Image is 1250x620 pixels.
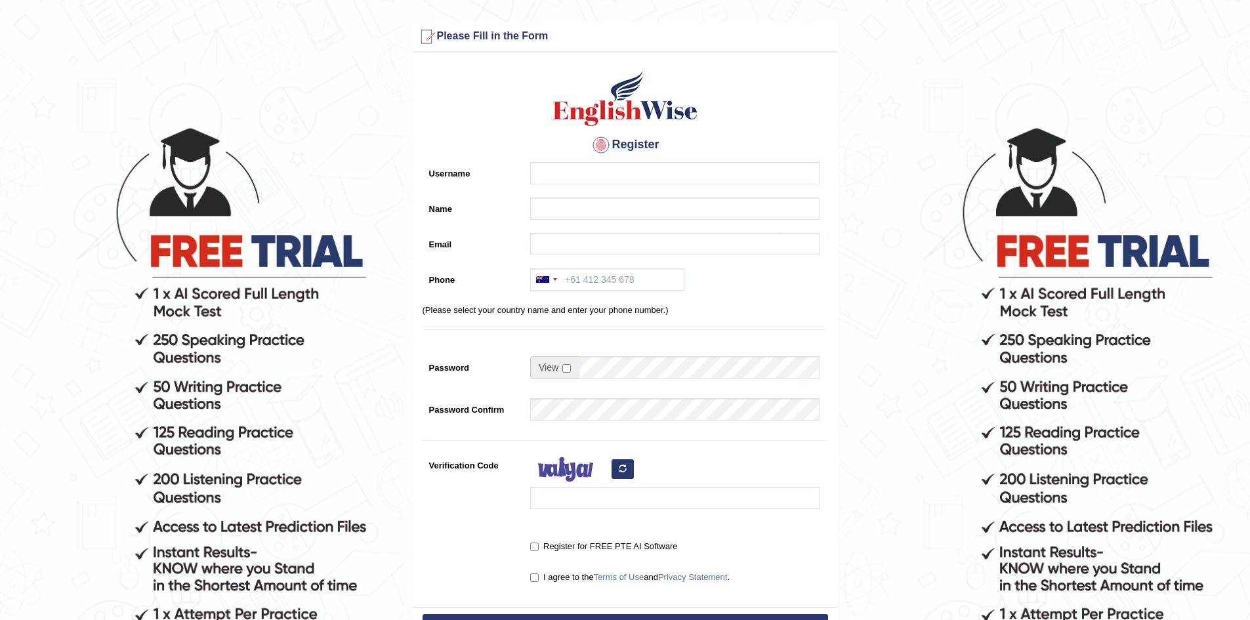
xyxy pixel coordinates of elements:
input: Register for FREE PTE AI Software [530,543,539,551]
p: (Please select your country name and enter your phone number.) [423,304,828,316]
label: Password Confirm [423,398,524,416]
label: Verification Code [423,454,524,472]
h3: Please Fill in the Form [416,26,835,47]
input: I agree to theTerms of UseandPrivacy Statement. [530,573,539,582]
h4: Register [423,134,828,155]
div: Australia: +61 [531,269,561,290]
a: Privacy Statement [658,572,728,582]
label: Name [423,197,524,215]
a: Terms of Use [594,572,644,582]
img: Logo of English Wise create a new account for intelligent practice with AI [551,69,700,128]
label: I agree to the and . [530,571,730,584]
input: +61 412 345 678 [530,268,684,291]
label: Email [423,233,524,251]
label: Phone [423,268,524,286]
input: Show/Hide Password [562,364,571,373]
label: Password [423,356,524,374]
label: Username [423,162,524,180]
label: Register for FREE PTE AI Software [530,540,677,553]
